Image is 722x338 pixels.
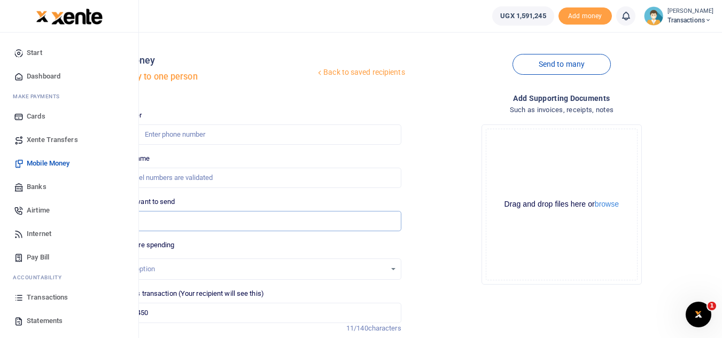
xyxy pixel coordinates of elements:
span: Airtime [27,205,50,216]
iframe: Intercom live chat [686,302,711,327]
a: Airtime [9,199,130,222]
a: Pay Bill [9,246,130,269]
span: Transactions [667,15,713,25]
span: Start [27,48,42,58]
span: countability [21,273,61,281]
span: Pay Bill [27,252,49,263]
li: Toup your wallet [558,7,612,25]
a: Xente Transfers [9,128,130,152]
a: Start [9,41,130,65]
span: Transactions [27,292,68,303]
input: Enter extra information [97,303,401,323]
span: Mobile Money [27,158,69,169]
div: File Uploader [482,124,642,285]
span: Dashboard [27,71,60,82]
span: Banks [27,182,46,192]
div: Select an option [105,264,385,274]
input: Enter phone number [97,124,401,145]
input: MTN & Airtel numbers are validated [97,168,401,188]
a: Add money [558,11,612,19]
li: M [9,88,130,105]
a: Dashboard [9,65,130,88]
a: Mobile Money [9,152,130,175]
span: 11/140 [346,324,368,332]
span: Xente Transfers [27,135,78,145]
a: Cards [9,105,130,128]
span: ake Payments [18,92,60,100]
a: Back to saved recipients [315,63,406,82]
div: Drag and drop files here or [486,199,637,209]
span: 1 [708,302,716,310]
img: logo-large [51,9,103,25]
span: Statements [27,316,63,326]
h4: Such as invoices, receipts, notes [410,104,713,116]
img: logo-small [36,10,49,23]
span: Add money [558,7,612,25]
span: Internet [27,229,51,239]
a: profile-user [PERSON_NAME] Transactions [644,6,713,26]
li: Wallet ballance [488,6,558,26]
a: UGX 1,591,245 [492,6,554,26]
span: Cards [27,111,45,122]
a: Internet [9,222,130,246]
button: browse [595,200,619,208]
span: UGX 1,591,245 [500,11,546,21]
a: logo-small logo-large logo-large [36,12,103,20]
a: Send to many [513,54,611,75]
li: Ac [9,269,130,286]
a: Transactions [9,286,130,309]
span: characters [368,324,401,332]
a: Banks [9,175,130,199]
h4: Add supporting Documents [410,92,713,104]
a: Statements [9,309,130,333]
input: UGX [97,211,401,231]
label: Memo for this transaction (Your recipient will see this) [97,288,264,299]
h5: Send money to one person [93,72,315,82]
img: profile-user [644,6,663,26]
small: [PERSON_NAME] [667,7,713,16]
h4: Mobile money [93,54,315,66]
